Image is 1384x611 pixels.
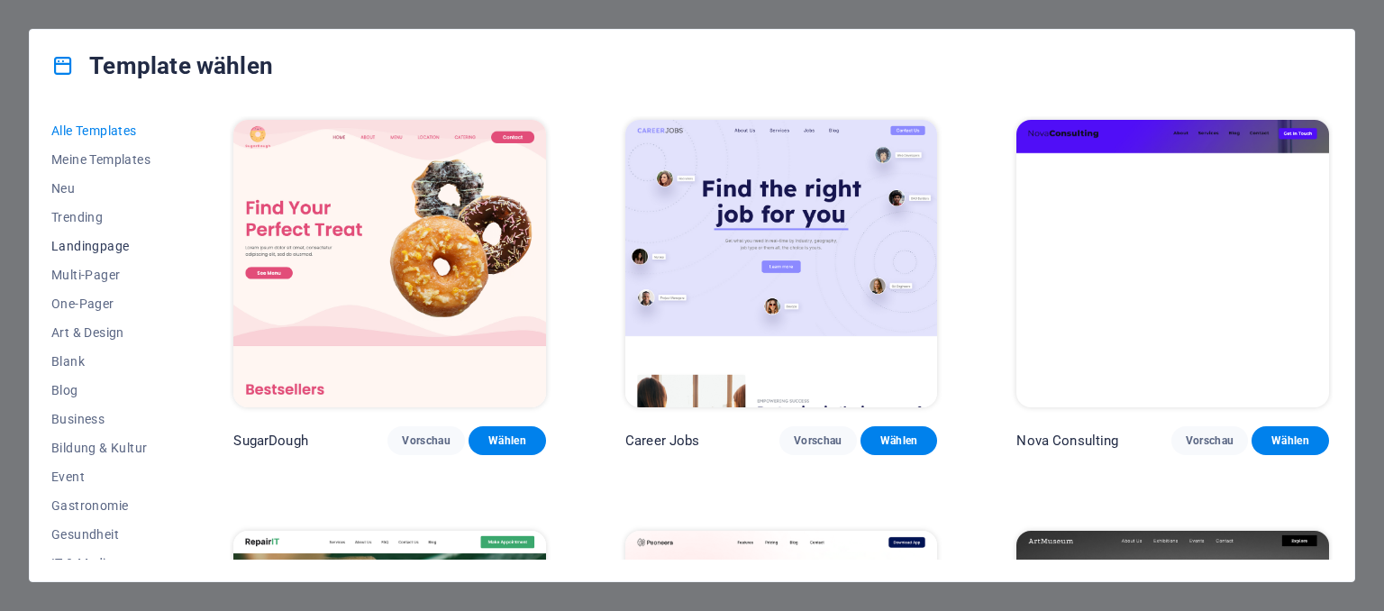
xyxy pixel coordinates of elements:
[51,520,154,549] button: Gesundheit
[1171,426,1249,455] button: Vorschau
[469,426,546,455] button: Wählen
[51,318,154,347] button: Art & Design
[483,433,532,448] span: Wählen
[51,433,154,462] button: Bildung & Kultur
[51,556,154,570] span: IT & Media
[1016,120,1329,407] img: Nova Consulting
[51,123,154,138] span: Alle Templates
[51,354,154,369] span: Blank
[51,527,154,542] span: Gesundheit
[51,441,154,455] span: Bildung & Kultur
[860,426,938,455] button: Wählen
[625,432,700,450] p: Career Jobs
[51,412,154,426] span: Business
[625,120,938,407] img: Career Jobs
[51,51,273,80] h4: Template wählen
[51,325,154,340] span: Art & Design
[51,462,154,491] button: Event
[51,549,154,578] button: IT & Media
[1186,433,1234,448] span: Vorschau
[51,152,154,167] span: Meine Templates
[51,232,154,260] button: Landingpage
[233,120,546,407] img: SugarDough
[51,145,154,174] button: Meine Templates
[51,376,154,405] button: Blog
[233,432,307,450] p: SugarDough
[1252,426,1329,455] button: Wählen
[51,289,154,318] button: One-Pager
[51,498,154,513] span: Gastronomie
[51,296,154,311] span: One-Pager
[51,210,154,224] span: Trending
[51,383,154,397] span: Blog
[387,426,465,455] button: Vorschau
[51,174,154,203] button: Neu
[51,116,154,145] button: Alle Templates
[51,239,154,253] span: Landingpage
[51,347,154,376] button: Blank
[1016,432,1118,450] p: Nova Consulting
[875,433,924,448] span: Wählen
[51,405,154,433] button: Business
[51,268,154,282] span: Multi-Pager
[51,260,154,289] button: Multi-Pager
[794,433,842,448] span: Vorschau
[51,181,154,196] span: Neu
[51,203,154,232] button: Trending
[402,433,451,448] span: Vorschau
[779,426,857,455] button: Vorschau
[51,470,154,484] span: Event
[51,491,154,520] button: Gastronomie
[1266,433,1315,448] span: Wählen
